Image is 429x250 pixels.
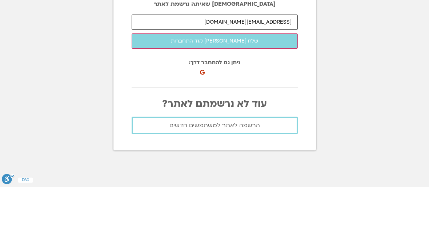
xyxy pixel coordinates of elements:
[132,97,298,112] button: שלח [PERSON_NAME] קוד התחברות
[132,57,298,70] p: על מנת להתחבר לתודעה בריאה יש לרשום את כתובת [DEMOGRAPHIC_DATA] שאיתה נרשמת לאתר
[132,180,298,197] a: הרשמה לאתר למשתמשים חדשים
[198,125,277,141] div: כניסה באמצעות חשבון Google. פתיחה בכרטיסייה חדשה
[132,47,298,54] h2: כניסה למנוי שלך
[169,185,260,192] span: הרשמה לאתר למשתמשים חדשים
[132,162,298,173] p: עוד לא נרשמתם לאתר?
[132,78,298,93] input: האימייל איתו נרשמת לאתר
